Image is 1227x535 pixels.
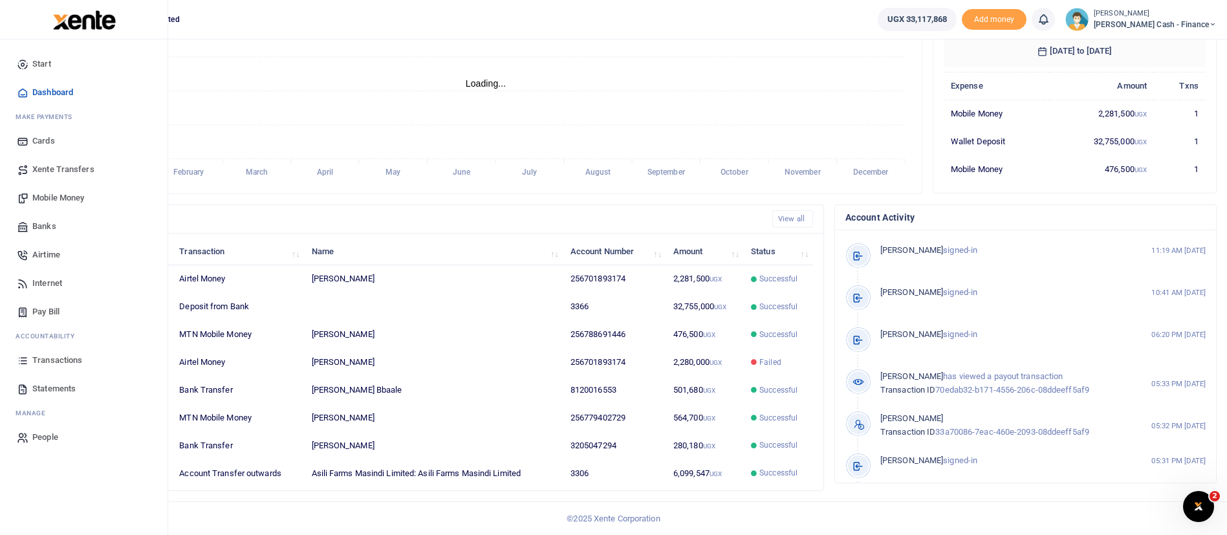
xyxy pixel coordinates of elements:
a: Cards [10,127,157,155]
td: 2,281,500 [666,265,744,293]
td: Wallet Deposit [944,127,1050,155]
small: UGX [1135,111,1147,118]
h4: Account Activity [845,210,1206,224]
li: M [10,403,157,423]
td: Mobile Money [944,155,1050,182]
tspan: June [453,168,471,177]
span: Successful [759,439,798,451]
td: Airtel Money [172,265,304,293]
th: Amount [1050,72,1154,100]
small: 05:32 PM [DATE] [1151,420,1206,431]
a: People [10,423,157,452]
td: 3306 [563,459,666,486]
small: 05:31 PM [DATE] [1151,455,1206,466]
th: Txns [1154,72,1206,100]
td: Asili Farms Masindi Limited: Asili Farms Masindi Limited [304,459,563,486]
tspan: April [317,168,333,177]
a: Add money [962,14,1026,23]
li: Ac [10,326,157,346]
img: logo-large [53,10,116,30]
a: Banks [10,212,157,241]
td: 501,680 [666,377,744,404]
small: UGX [1135,138,1147,146]
li: M [10,107,157,127]
td: [PERSON_NAME] [304,431,563,459]
small: UGX [710,276,722,283]
a: Statements [10,375,157,403]
td: [PERSON_NAME] [304,404,563,432]
td: [PERSON_NAME] [304,265,563,293]
td: 1 [1154,127,1206,155]
span: Successful [759,301,798,312]
tspan: September [647,168,686,177]
a: Start [10,50,157,78]
span: UGX 33,117,868 [887,13,947,26]
tspan: July [522,168,537,177]
p: signed-in [880,244,1124,257]
a: profile-user [PERSON_NAME] [PERSON_NAME] Cash - Finance [1065,8,1217,31]
small: UGX [710,470,722,477]
td: 32,755,000 [1050,127,1154,155]
td: 256701893174 [563,265,666,293]
td: 6,099,547 [666,459,744,486]
small: UGX [710,359,722,366]
span: Airtime [32,248,60,261]
span: [PERSON_NAME] [880,329,943,339]
small: UGX [703,442,715,450]
small: 11:19 AM [DATE] [1151,245,1206,256]
span: Transactions [32,354,82,367]
td: 564,700 [666,404,744,432]
a: UGX 33,117,868 [878,8,957,31]
span: [PERSON_NAME] [880,455,943,465]
tspan: December [853,168,889,177]
li: Wallet ballance [873,8,962,31]
a: Dashboard [10,78,157,107]
p: has viewed a payout transaction 70edab32-b171-4556-206c-08ddeeff5af9 [880,370,1124,397]
span: [PERSON_NAME] [880,413,943,423]
small: UGX [703,415,715,422]
span: Successful [759,273,798,285]
td: 3205047294 [563,431,666,459]
td: 256788691446 [563,321,666,349]
h4: Recent Transactions [60,212,762,226]
span: Add money [962,9,1026,30]
p: signed-in [880,328,1124,342]
tspan: November [785,168,821,177]
span: Dashboard [32,86,73,99]
img: profile-user [1065,8,1089,31]
span: Successful [759,467,798,479]
th: Expense [944,72,1050,100]
span: Start [32,58,51,71]
td: MTN Mobile Money [172,404,304,432]
small: 05:33 PM [DATE] [1151,378,1206,389]
th: Status: activate to sort column ascending [744,237,813,265]
th: Account Number: activate to sort column ascending [563,237,666,265]
th: Name: activate to sort column ascending [304,237,563,265]
tspan: March [246,168,268,177]
td: 32,755,000 [666,293,744,321]
th: Amount: activate to sort column ascending [666,237,744,265]
span: Successful [759,384,798,396]
small: UGX [714,303,726,311]
td: Bank Transfer [172,431,304,459]
a: Pay Bill [10,298,157,326]
tspan: May [385,168,400,177]
span: Successful [759,412,798,424]
td: 1 [1154,100,1206,127]
span: anage [22,408,46,418]
a: Xente Transfers [10,155,157,184]
small: 10:41 AM [DATE] [1151,287,1206,298]
a: View all [772,210,813,228]
td: Deposit from Bank [172,293,304,321]
a: Mobile Money [10,184,157,212]
td: [PERSON_NAME] [304,349,563,377]
span: [PERSON_NAME] [880,245,943,255]
span: [PERSON_NAME] [880,287,943,297]
td: 280,180 [666,431,744,459]
span: Transaction ID [880,427,935,437]
td: Airtel Money [172,349,304,377]
a: Internet [10,269,157,298]
small: UGX [1135,166,1147,173]
td: 8120016553 [563,377,666,404]
span: Mobile Money [32,191,84,204]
